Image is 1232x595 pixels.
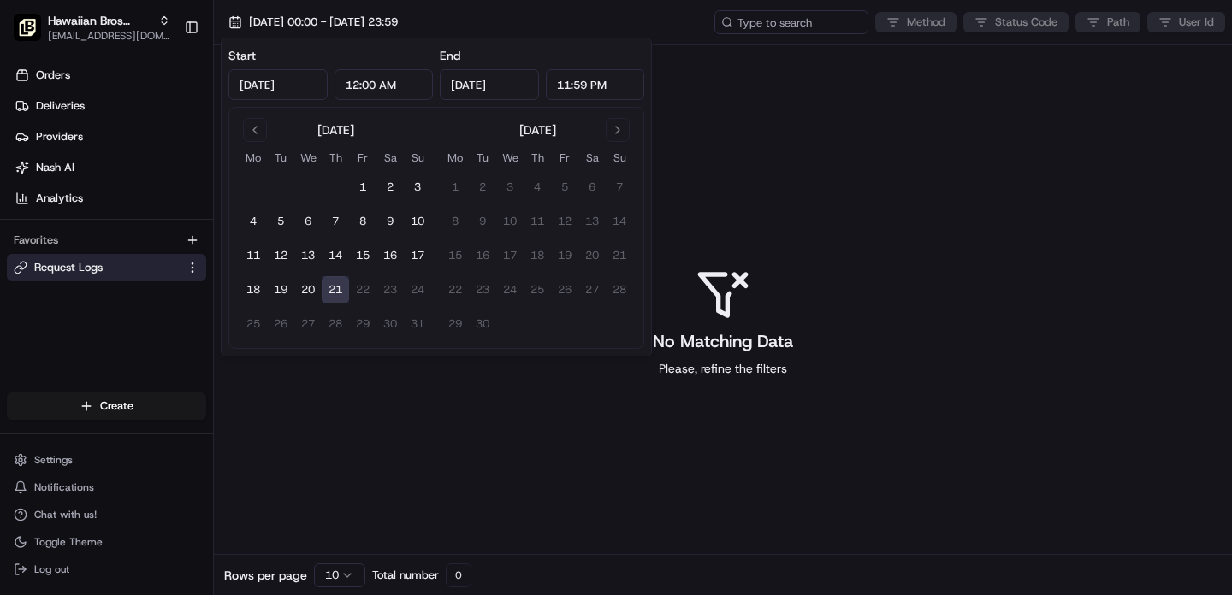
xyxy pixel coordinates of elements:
[376,242,404,269] button: 16
[606,118,630,142] button: Go to next month
[322,149,349,167] th: Thursday
[294,242,322,269] button: 13
[376,149,404,167] th: Saturday
[34,260,103,275] span: Request Logs
[349,174,376,201] button: 1
[249,15,398,30] span: [DATE] 00:00 - [DATE] 23:59
[376,174,404,201] button: 2
[469,149,496,167] th: Tuesday
[404,242,431,269] button: 17
[162,248,275,265] span: API Documentation
[14,14,41,41] img: Hawaiian Bros (Addison TX_Belt Line)
[7,475,206,499] button: Notifications
[519,121,556,138] div: [DATE]
[58,180,216,194] div: We're available if you need us!
[48,12,151,29] button: Hawaiian Bros (Addison TX_Belt Line)
[240,242,267,269] button: 11
[404,149,431,167] th: Sunday
[7,154,213,181] a: Nash AI
[294,276,322,303] button: 20
[291,168,311,189] button: Start new chat
[349,208,376,235] button: 8
[7,392,206,420] button: Create
[349,149,376,167] th: Friday
[546,69,645,100] input: Time
[349,242,376,269] button: 15
[294,149,322,167] th: Wednesday
[294,208,322,235] button: 6
[7,123,213,150] a: Providers
[221,10,406,34] button: [DATE] 00:00 - [DATE] 23:59
[34,508,97,521] span: Chat with us!
[36,68,70,83] span: Orders
[240,149,267,167] th: Monday
[267,208,294,235] button: 5
[17,68,311,96] p: Welcome 👋
[14,260,179,275] a: Request Logs
[7,254,206,281] button: Request Logs
[404,174,431,201] button: 3
[48,29,170,43] button: [EMAIL_ADDRESS][DOMAIN_NAME]
[335,69,434,100] input: Time
[606,149,633,167] th: Sunday
[322,242,349,269] button: 14
[578,149,606,167] th: Saturday
[7,62,213,89] a: Orders
[17,163,48,194] img: 1736555255976-a54dd68f-1ca7-489b-9aae-adbdc363a1c4
[7,557,206,581] button: Log out
[659,360,787,377] span: Please, refine the filters
[322,276,349,303] button: 21
[322,208,349,235] button: 7
[100,398,133,414] span: Create
[376,208,404,235] button: 9
[44,110,282,128] input: Clear
[34,248,131,265] span: Knowledge Base
[7,92,213,120] a: Deliveries
[653,329,793,353] h3: No Matching Data
[17,17,51,51] img: Nash
[551,149,578,167] th: Friday
[496,149,524,167] th: Wednesday
[228,48,256,63] label: Start
[404,208,431,235] button: 10
[441,149,469,167] th: Monday
[714,10,868,34] input: Type to search
[7,7,177,48] button: Hawaiian Bros (Addison TX_Belt Line)Hawaiian Bros (Addison TX_Belt Line)[EMAIL_ADDRESS][DOMAIN_NAME]
[240,276,267,303] button: 18
[267,242,294,269] button: 12
[34,453,73,467] span: Settings
[7,530,206,554] button: Toggle Theme
[36,98,85,114] span: Deliveries
[224,567,307,584] span: Rows per page
[58,163,281,180] div: Start new chat
[243,118,267,142] button: Go to previous month
[446,563,471,587] div: 0
[34,563,69,576] span: Log out
[317,121,354,138] div: [DATE]
[17,250,31,263] div: 📗
[7,503,206,527] button: Chat with us!
[228,69,328,100] input: Date
[7,448,206,472] button: Settings
[7,227,206,254] div: Favorites
[440,69,539,100] input: Date
[36,129,83,144] span: Providers
[36,191,83,206] span: Analytics
[267,149,294,167] th: Tuesday
[372,568,439,583] span: Total number
[138,241,281,272] a: 💻API Documentation
[145,250,158,263] div: 💻
[34,535,103,549] span: Toggle Theme
[34,480,94,494] span: Notifications
[7,185,213,212] a: Analytics
[170,290,207,303] span: Pylon
[524,149,551,167] th: Thursday
[121,289,207,303] a: Powered byPylon
[10,241,138,272] a: 📗Knowledge Base
[240,208,267,235] button: 4
[440,48,460,63] label: End
[267,276,294,303] button: 19
[36,160,74,175] span: Nash AI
